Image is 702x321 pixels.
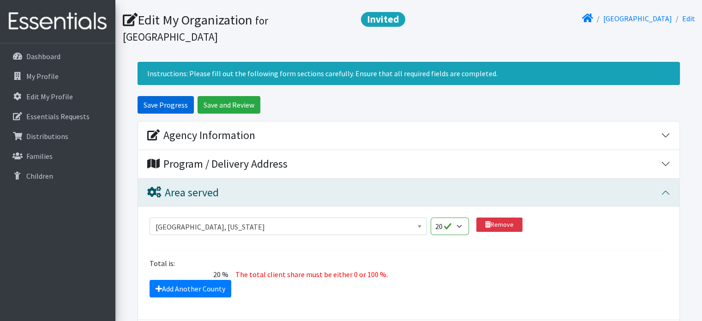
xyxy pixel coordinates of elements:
[26,112,90,121] p: Essentials Requests
[26,171,53,181] p: Children
[4,67,112,85] a: My Profile
[682,14,695,23] a: Edit
[232,269,585,280] div: The total client share must be either 0 or 100 %.
[4,147,112,165] a: Families
[138,96,194,114] input: Save Progress
[138,179,679,207] button: Area served
[476,218,522,232] a: Remove
[123,14,268,43] small: for [GEOGRAPHIC_DATA]
[4,107,112,126] a: Essentials Requests
[147,157,288,171] div: Program / Delivery Address
[4,47,112,66] a: Dashboard
[147,129,255,142] div: Agency Information
[26,132,68,141] p: Distributions
[361,12,405,27] span: Invited
[603,14,672,23] a: [GEOGRAPHIC_DATA]
[150,218,427,235] span: Spartanburg County, South Carolina
[4,6,112,37] img: HumanEssentials
[4,87,112,106] a: Edit My Profile
[4,167,112,185] a: Children
[4,127,112,145] a: Distributions
[138,121,679,150] button: Agency Information
[144,269,232,280] span: 20 %
[144,258,674,269] div: Total is:
[138,62,680,85] div: Instructions: Please fill out the following form sections carefully. Ensure that all required fie...
[26,72,59,81] p: My Profile
[26,52,60,61] p: Dashboard
[26,92,73,101] p: Edit My Profile
[138,150,679,178] button: Program / Delivery Address
[156,220,421,233] span: Spartanburg County, South Carolina
[198,96,260,114] input: Save and Review
[150,280,231,297] a: Add Another County
[147,186,219,200] div: Area served
[123,12,406,44] h1: Edit My Organization
[26,151,53,161] p: Families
